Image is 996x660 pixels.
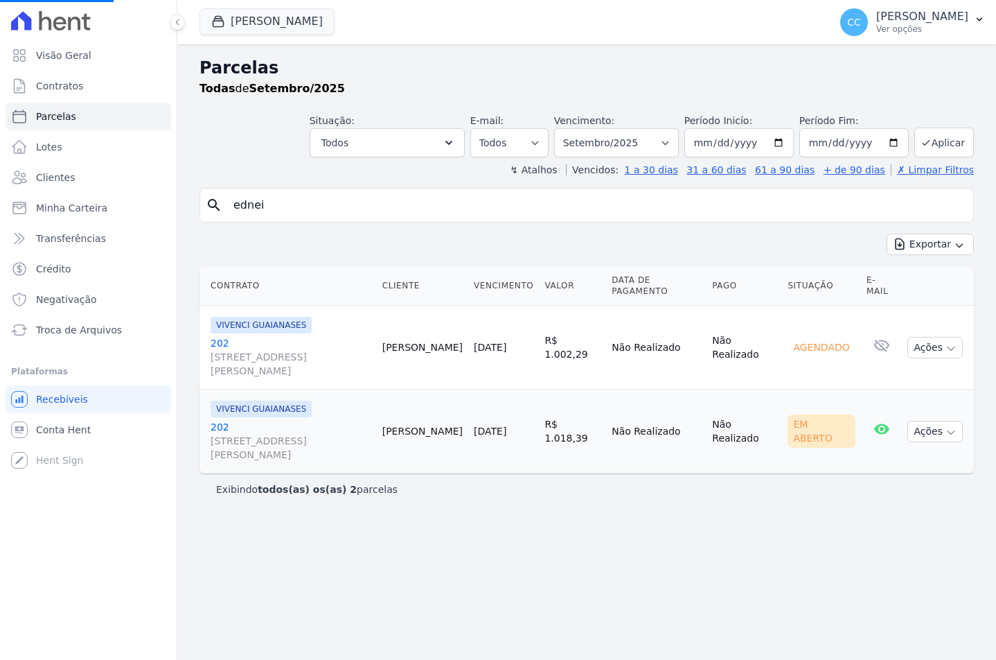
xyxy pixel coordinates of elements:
[6,416,171,444] a: Conta Hent
[539,390,606,474] td: R$ 1.018,39
[6,103,171,130] a: Parcelas
[6,286,171,313] a: Negativação
[225,191,968,219] input: Buscar por nome do lote ou do cliente
[887,234,974,255] button: Exportar
[36,140,62,154] span: Lotes
[36,49,91,62] span: Visão Geral
[211,420,371,462] a: 202[STREET_ADDRESS][PERSON_NAME]
[36,262,71,276] span: Crédito
[891,164,974,175] a: ✗ Limpar Filtros
[6,133,171,161] a: Lotes
[474,426,506,437] a: [DATE]
[755,164,815,175] a: 61 a 90 dias
[829,3,996,42] button: CC [PERSON_NAME] Ver opções
[36,423,91,437] span: Conta Hent
[6,225,171,252] a: Transferências
[788,415,855,448] div: Em Aberto
[377,390,468,474] td: [PERSON_NAME]
[6,385,171,413] a: Recebíveis
[199,82,235,95] strong: Todas
[258,484,357,495] b: todos(as) os(as) 2
[470,115,504,126] label: E-mail:
[321,134,348,151] span: Todos
[539,266,606,306] th: Valor
[706,390,782,474] td: Não Realizado
[606,266,706,306] th: Data de Pagamento
[606,390,706,474] td: Não Realizado
[554,115,614,126] label: Vencimento:
[36,110,76,123] span: Parcelas
[606,306,706,390] td: Não Realizado
[310,128,465,157] button: Todos
[206,197,222,214] i: search
[199,55,974,80] h2: Parcelas
[216,483,398,496] p: Exibindo parcelas
[377,306,468,390] td: [PERSON_NAME]
[6,164,171,191] a: Clientes
[36,79,83,93] span: Contratos
[36,171,75,184] span: Clientes
[199,266,377,306] th: Contrato
[876,24,968,35] p: Ver opções
[474,342,506,353] a: [DATE]
[211,401,312,417] span: VIVENCI GUAIANASES
[6,42,171,69] a: Visão Geral
[377,266,468,306] th: Cliente
[211,336,371,378] a: 202[STREET_ADDRESS][PERSON_NAME]
[36,323,122,337] span: Troca de Arquivos
[686,164,746,175] a: 31 a 60 dias
[36,392,88,406] span: Recebíveis
[914,128,974,157] button: Aplicar
[6,194,171,222] a: Minha Carteira
[211,317,312,333] span: VIVENCI GUAIANASES
[847,17,861,27] span: CC
[782,266,861,306] th: Situação
[788,338,855,357] div: Agendado
[684,115,752,126] label: Período Inicío:
[468,266,539,306] th: Vencimento
[36,293,97,306] span: Negativação
[249,82,345,95] strong: Setembro/2025
[706,266,782,306] th: Pago
[907,421,963,442] button: Ações
[310,115,355,126] label: Situação:
[539,306,606,390] td: R$ 1.002,29
[36,201,107,215] span: Minha Carteira
[625,164,678,175] a: 1 a 30 dias
[566,164,619,175] label: Vencidos:
[211,434,371,462] span: [STREET_ADDRESS][PERSON_NAME]
[876,10,968,24] p: [PERSON_NAME]
[199,80,345,97] p: de
[861,266,902,306] th: E-mail
[211,350,371,378] span: [STREET_ADDRESS][PERSON_NAME]
[6,255,171,283] a: Crédito
[824,164,885,175] a: + de 90 dias
[36,232,106,245] span: Transferências
[706,306,782,390] td: Não Realizado
[510,164,557,175] label: ↯ Atalhos
[199,8,335,35] button: [PERSON_NAME]
[6,316,171,344] a: Troca de Arquivos
[799,114,909,128] label: Período Fim:
[907,337,963,358] button: Ações
[11,363,166,380] div: Plataformas
[6,72,171,100] a: Contratos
